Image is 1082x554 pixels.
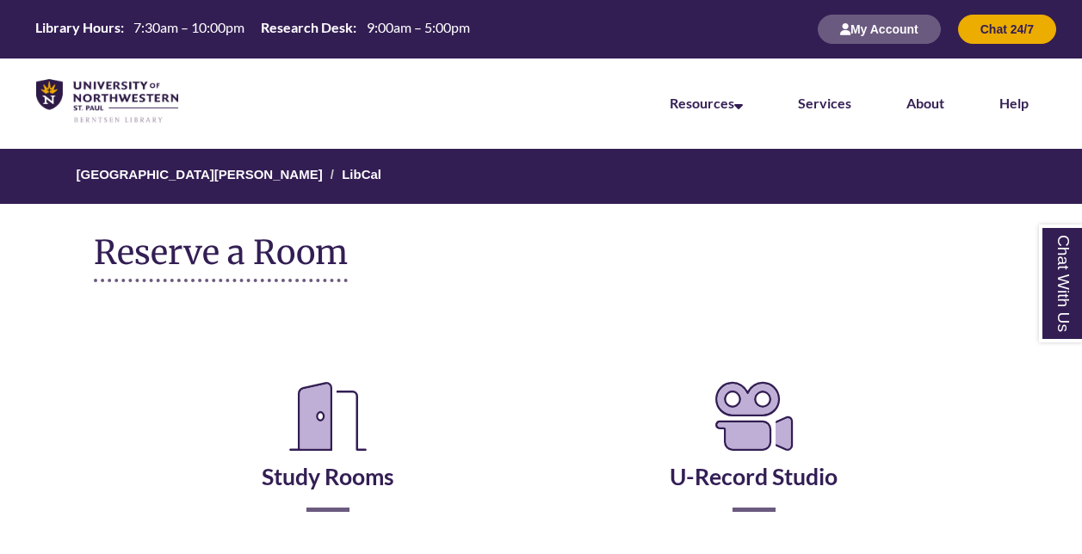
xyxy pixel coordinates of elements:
[36,79,178,124] img: UNWSP Library Logo
[77,167,323,182] a: [GEOGRAPHIC_DATA][PERSON_NAME]
[133,19,244,35] span: 7:30am – 10:00pm
[28,18,127,37] th: Library Hours:
[342,167,381,182] a: LibCal
[818,15,941,44] button: My Account
[958,15,1056,44] button: Chat 24/7
[28,18,476,40] a: Hours Today
[999,95,1029,111] a: Help
[94,149,987,204] nav: Breadcrumb
[958,22,1056,36] a: Chat 24/7
[906,95,944,111] a: About
[818,22,941,36] a: My Account
[670,420,838,490] a: U-Record Studio
[94,234,348,282] h1: Reserve a Room
[670,95,743,111] a: Resources
[262,420,394,490] a: Study Rooms
[28,18,476,39] table: Hours Today
[798,95,851,111] a: Services
[367,19,470,35] span: 9:00am – 5:00pm
[254,18,359,37] th: Research Desk:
